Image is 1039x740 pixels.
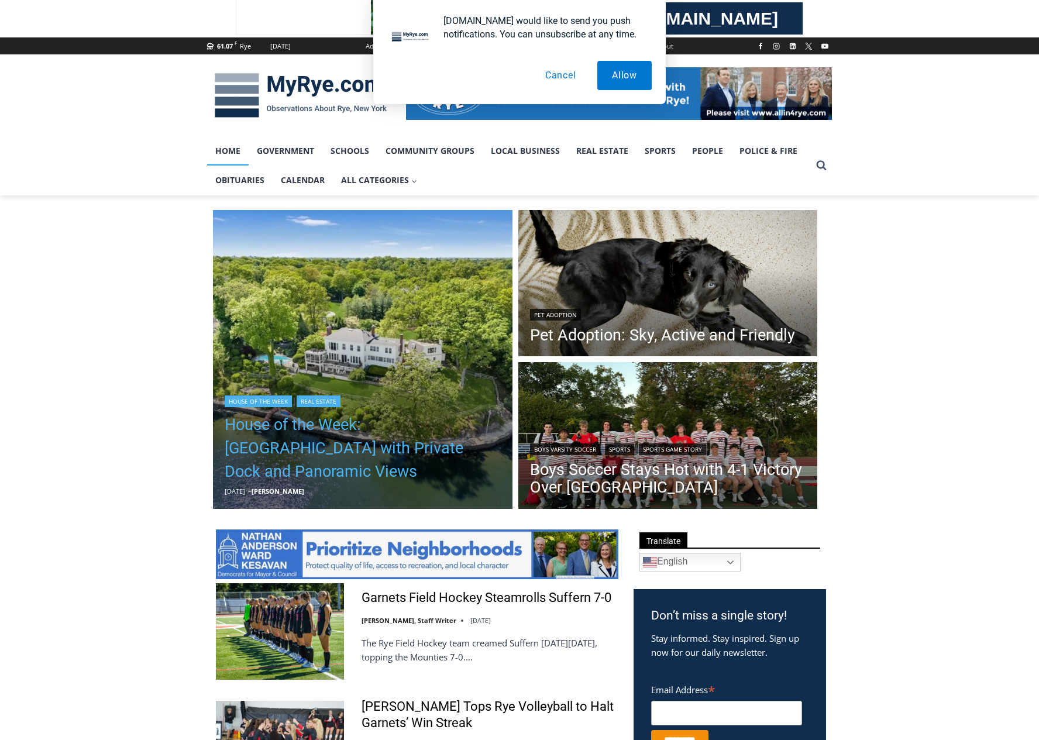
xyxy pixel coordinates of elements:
[605,443,634,455] a: Sports
[137,99,142,111] div: 6
[216,583,344,679] img: Garnets Field Hockey Steamrolls Suffern 7-0
[362,636,618,664] p: The Rye Field Hockey team creamed Suffern [DATE][DATE], topping the Mounties 7-0….
[651,607,809,625] h3: Don’t miss a single story!
[651,631,809,659] p: Stay informed. Stay inspired. Sign up now for our daily newsletter.
[377,136,483,166] a: Community Groups
[1,116,175,146] a: [PERSON_NAME] Read Sanctuary Fall Fest: [DATE]
[531,61,591,90] button: Cancel
[225,487,245,495] time: [DATE]
[252,487,304,495] a: [PERSON_NAME]
[295,1,553,113] div: "[PERSON_NAME] and I covered the [DATE] Parade, which was a really eye opening experience as I ha...
[483,136,568,166] a: Local Business
[225,395,292,407] a: House of the Week
[470,616,491,625] time: [DATE]
[530,443,600,455] a: Boys Varsity Soccer
[213,210,512,510] img: 13 Kirby Lane, Rye
[434,14,652,41] div: [DOMAIN_NAME] would like to send you push notifications. You can unsubscribe at any time.
[362,616,456,625] a: [PERSON_NAME], Staff Writer
[518,210,818,360] img: [PHOTO; Sky. Contributed.]
[297,395,340,407] a: Real Estate
[651,678,802,699] label: Email Address
[530,461,806,496] a: Boys Soccer Stays Hot with 4-1 Victory Over [GEOGRAPHIC_DATA]
[248,487,252,495] span: –
[637,136,684,166] a: Sports
[249,136,322,166] a: Government
[362,698,618,732] a: [PERSON_NAME] Tops Rye Volleyball to Halt Garnets’ Win Streak
[322,136,377,166] a: Schools
[530,441,806,455] div: | |
[207,136,249,166] a: Home
[225,393,501,407] div: |
[643,555,657,569] img: en
[684,136,731,166] a: People
[306,116,542,143] span: Intern @ [DOMAIN_NAME]
[518,362,818,512] img: (PHOTO: The Rye Boys Soccer team from their win on October 6, 2025. Credit: Daniela Arredondo.)
[639,532,687,548] span: Translate
[530,326,795,344] a: Pet Adoption: Sky, Active and Friendly
[281,113,567,146] a: Intern @ [DOMAIN_NAME]
[123,99,128,111] div: 2
[811,155,832,176] button: View Search Form
[362,590,611,607] a: Garnets Field Hockey Steamrolls Suffern 7-0
[568,136,637,166] a: Real Estate
[207,166,273,195] a: Obituaries
[597,61,652,90] button: Allow
[225,413,501,483] a: House of the Week: [GEOGRAPHIC_DATA] with Private Dock and Panoramic Views
[131,99,134,111] div: /
[9,118,156,144] h4: [PERSON_NAME] Read Sanctuary Fall Fest: [DATE]
[333,166,425,195] button: Child menu of All Categories
[207,136,811,195] nav: Primary Navigation
[518,210,818,360] a: Read More Pet Adoption: Sky, Active and Friendly
[639,553,741,572] a: English
[387,14,434,61] img: notification icon
[213,210,512,510] a: Read More House of the Week: Historic Rye Waterfront Estate with Private Dock and Panoramic Views
[639,443,706,455] a: Sports Game Story
[530,309,581,321] a: Pet Adoption
[123,35,169,96] div: Birds of Prey: Falcon and hawk demos
[518,362,818,512] a: Read More Boys Soccer Stays Hot with 4-1 Victory Over Eastchester
[731,136,806,166] a: Police & Fire
[273,166,333,195] a: Calendar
